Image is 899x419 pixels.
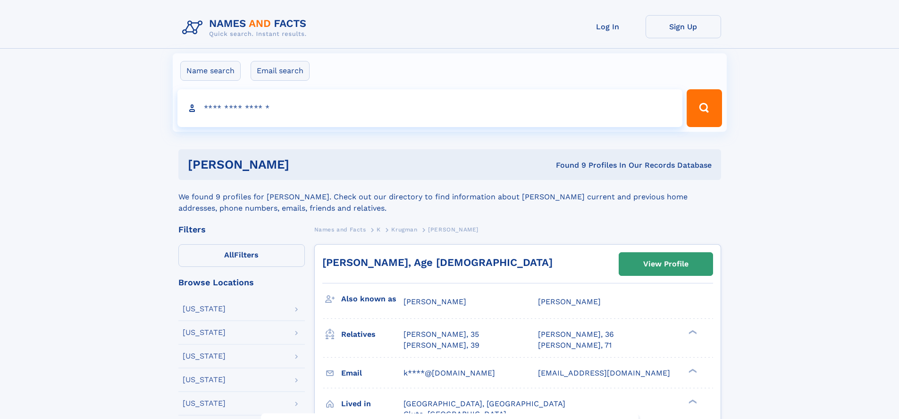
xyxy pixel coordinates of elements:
[251,61,310,81] label: Email search
[391,226,417,233] span: Krugman
[183,329,226,336] div: [US_STATE]
[322,257,553,268] a: [PERSON_NAME], Age [DEMOGRAPHIC_DATA]
[538,340,612,351] a: [PERSON_NAME], 71
[403,329,479,340] a: [PERSON_NAME], 35
[687,89,722,127] button: Search Button
[341,365,403,381] h3: Email
[314,223,366,235] a: Names and Facts
[646,15,721,38] a: Sign Up
[180,61,241,81] label: Name search
[570,15,646,38] a: Log In
[619,253,713,275] a: View Profile
[686,329,697,335] div: ❯
[686,398,697,404] div: ❯
[377,223,381,235] a: K
[403,297,466,306] span: [PERSON_NAME]
[178,244,305,267] label: Filters
[643,253,689,275] div: View Profile
[377,226,381,233] span: K
[538,368,670,377] span: [EMAIL_ADDRESS][DOMAIN_NAME]
[341,291,403,307] h3: Also known as
[403,410,506,419] span: Clute, [GEOGRAPHIC_DATA]
[538,297,601,306] span: [PERSON_NAME]
[178,15,314,41] img: Logo Names and Facts
[183,352,226,360] div: [US_STATE]
[178,225,305,234] div: Filters
[391,223,417,235] a: Krugman
[403,340,479,351] a: [PERSON_NAME], 39
[183,376,226,384] div: [US_STATE]
[178,180,721,214] div: We found 9 profiles for [PERSON_NAME]. Check out our directory to find information about [PERSON_...
[224,250,234,259] span: All
[178,278,305,287] div: Browse Locations
[341,326,403,342] h3: Relatives
[183,400,226,407] div: [US_STATE]
[403,399,565,408] span: [GEOGRAPHIC_DATA], [GEOGRAPHIC_DATA]
[428,226,479,233] span: [PERSON_NAME]
[686,368,697,374] div: ❯
[422,160,712,171] div: Found 9 Profiles In Our Records Database
[341,396,403,412] h3: Lived in
[538,329,614,340] a: [PERSON_NAME], 36
[183,305,226,313] div: [US_STATE]
[188,159,423,171] h1: [PERSON_NAME]
[177,89,683,127] input: search input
